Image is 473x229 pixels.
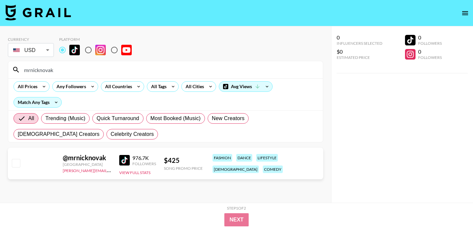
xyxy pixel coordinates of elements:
[150,114,201,122] span: Most Booked (Music)
[213,165,259,173] div: [DEMOGRAPHIC_DATA]
[14,97,61,107] div: Match Any Tags
[440,196,465,221] iframe: Drift Widget Chat Controller
[111,130,154,138] span: Celebrity Creators
[164,156,203,165] div: $ 425
[18,130,100,138] span: [DEMOGRAPHIC_DATA] Creators
[132,161,156,166] div: Followers
[147,82,168,91] div: All Tags
[213,154,232,162] div: fashion
[53,82,87,91] div: Any Followers
[256,154,278,162] div: lifestyle
[459,7,472,20] button: open drawer
[337,41,382,46] div: Influencers Selected
[182,82,205,91] div: All Cities
[119,155,130,165] img: TikTok
[418,48,442,55] div: 0
[9,44,53,56] div: USD
[219,82,272,91] div: Avg Views
[5,5,71,20] img: Grail Talent
[28,114,34,122] span: All
[337,34,382,41] div: 0
[8,37,54,42] div: Currency
[59,37,137,42] div: Platform
[69,45,80,55] img: TikTok
[63,154,111,162] div: @ mrnicknovak
[212,114,245,122] span: New Creators
[119,170,150,175] button: View Full Stats
[97,114,139,122] span: Quick Turnaround
[263,165,283,173] div: comedy
[132,155,156,161] div: 976.7K
[63,162,111,167] div: [GEOGRAPHIC_DATA]
[337,48,382,55] div: $0
[14,82,39,91] div: All Prices
[45,114,85,122] span: Trending (Music)
[95,45,106,55] img: Instagram
[227,206,246,211] div: Step 1 of 2
[121,45,132,55] img: YouTube
[337,55,382,60] div: Estimated Price
[20,64,319,75] input: Search by User Name
[418,34,442,41] div: 0
[236,154,252,162] div: dance
[63,167,160,173] a: [PERSON_NAME][EMAIL_ADDRESS][DOMAIN_NAME]
[224,213,249,226] button: Next
[418,41,442,46] div: Followers
[418,55,442,60] div: Followers
[164,166,203,171] div: Song Promo Price
[101,82,133,91] div: All Countries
